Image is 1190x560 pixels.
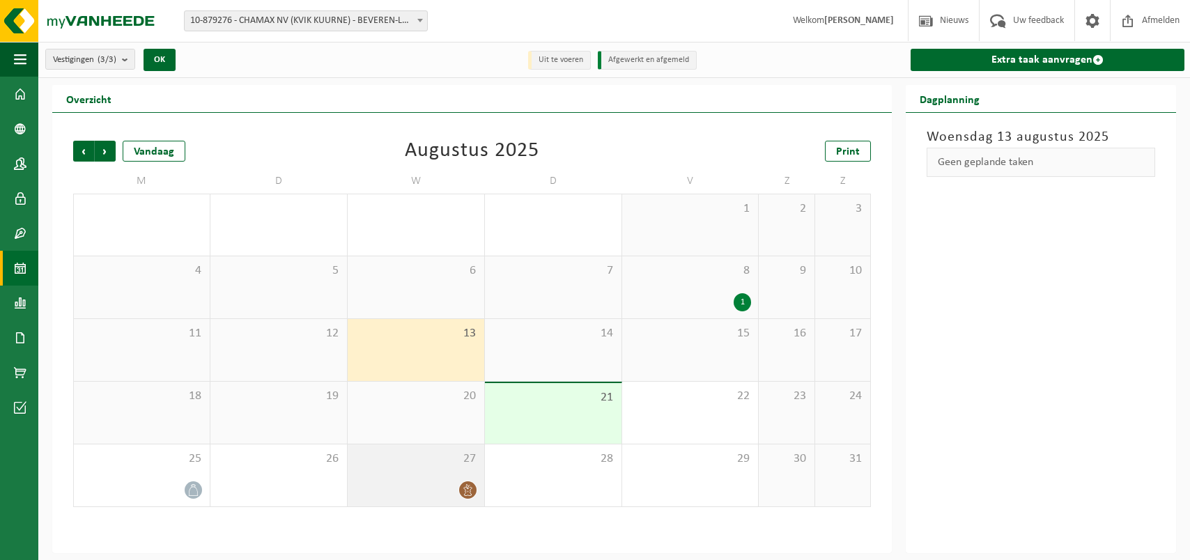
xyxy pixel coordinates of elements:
[822,326,863,341] span: 17
[210,169,348,194] td: D
[73,141,94,162] span: Vorige
[45,49,135,70] button: Vestigingen(3/3)
[629,389,752,404] span: 22
[217,263,340,279] span: 5
[217,389,340,404] span: 19
[95,141,116,162] span: Volgende
[217,326,340,341] span: 12
[52,85,125,112] h2: Overzicht
[355,451,477,467] span: 27
[766,263,807,279] span: 9
[766,326,807,341] span: 16
[492,390,615,405] span: 21
[492,326,615,341] span: 14
[81,326,203,341] span: 11
[355,326,477,341] span: 13
[766,389,807,404] span: 23
[53,49,116,70] span: Vestigingen
[759,169,814,194] td: Z
[629,201,752,217] span: 1
[629,451,752,467] span: 29
[629,326,752,341] span: 15
[528,51,591,70] li: Uit te voeren
[185,11,427,31] span: 10-879276 - CHAMAX NV (KVIK KUURNE) - BEVEREN-LEIE
[492,263,615,279] span: 7
[906,85,994,112] h2: Dagplanning
[81,263,203,279] span: 4
[822,451,863,467] span: 31
[355,263,477,279] span: 6
[348,169,485,194] td: W
[766,201,807,217] span: 2
[927,127,1155,148] h3: Woensdag 13 augustus 2025
[73,169,210,194] td: M
[629,263,752,279] span: 8
[766,451,807,467] span: 30
[822,263,863,279] span: 10
[217,451,340,467] span: 26
[911,49,1184,71] a: Extra taak aanvragen
[405,141,539,162] div: Augustus 2025
[734,293,751,311] div: 1
[927,148,1155,177] div: Geen geplande taken
[825,141,871,162] a: Print
[184,10,428,31] span: 10-879276 - CHAMAX NV (KVIK KUURNE) - BEVEREN-LEIE
[98,55,116,64] count: (3/3)
[485,169,622,194] td: D
[81,451,203,467] span: 25
[822,389,863,404] span: 24
[492,451,615,467] span: 28
[123,141,185,162] div: Vandaag
[598,51,697,70] li: Afgewerkt en afgemeld
[81,389,203,404] span: 18
[824,15,894,26] strong: [PERSON_NAME]
[622,169,759,194] td: V
[836,146,860,157] span: Print
[815,169,871,194] td: Z
[144,49,176,71] button: OK
[355,389,477,404] span: 20
[822,201,863,217] span: 3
